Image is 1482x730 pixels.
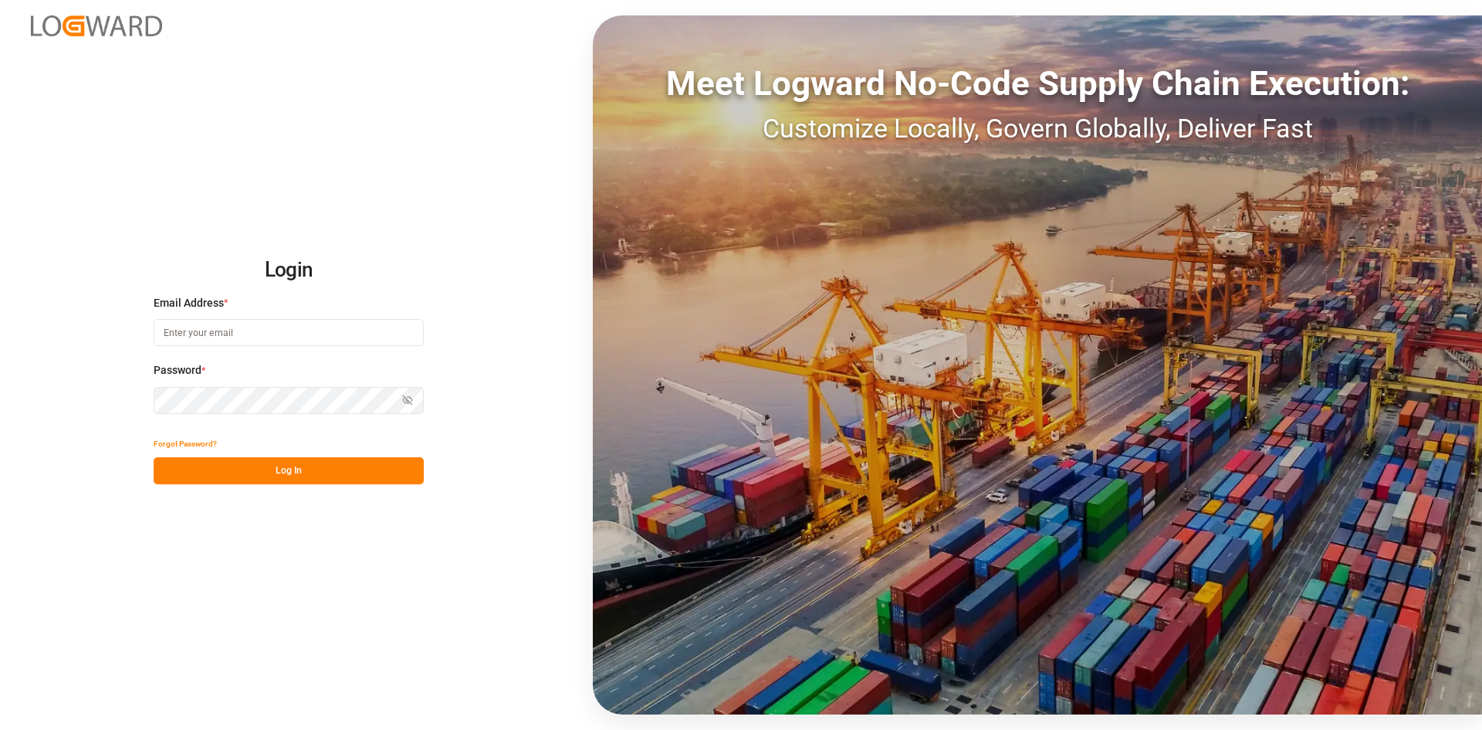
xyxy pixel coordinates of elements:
[154,246,424,295] h2: Login
[154,430,217,457] button: Forgot Password?
[154,362,201,379] span: Password
[593,58,1482,109] div: Meet Logward No-Code Supply Chain Execution:
[154,457,424,484] button: Log In
[154,319,424,346] input: Enter your email
[154,295,224,311] span: Email Address
[31,15,162,36] img: Logward_new_orange.png
[593,109,1482,148] div: Customize Locally, Govern Globally, Deliver Fast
